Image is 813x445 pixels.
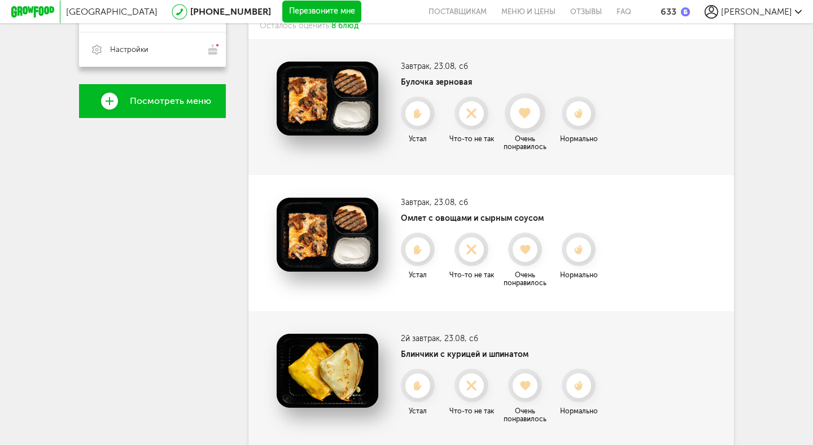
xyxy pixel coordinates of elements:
span: , 23.08, сб [430,198,468,207]
h3: Завтрак [401,198,604,207]
a: Настройки [79,32,226,67]
div: Устал [392,135,443,143]
span: [PERSON_NAME] [721,6,792,17]
span: , 23.08, сб [440,334,478,343]
span: Посмотреть меню [130,96,211,106]
span: , 23.08, сб [430,62,468,71]
span: Настройки [110,45,148,55]
img: bonus_b.cdccf46.png [681,7,690,16]
h4: Булочка зерновая [401,77,604,87]
div: Устал [392,407,443,415]
div: Что-то не так [446,135,497,143]
a: [PHONE_NUMBER] [190,6,271,17]
div: Очень понравилось [500,271,550,287]
h3: Завтрак [401,62,604,71]
div: Что-то не так [446,407,497,415]
img: Булочка зерновая [277,62,378,136]
div: Осталось оценить: [248,12,734,39]
div: Устал [392,271,443,279]
img: Омлет с овощами и сырным соусом [277,198,378,272]
div: 633 [661,6,676,17]
div: Нормально [553,271,604,279]
img: Блинчики с курицей и шпинатом [277,334,378,408]
span: [GEOGRAPHIC_DATA] [66,6,158,17]
span: 8 блюд [331,21,359,30]
h3: 2й завтрак [401,334,604,343]
button: Перезвоните мне [282,1,361,23]
div: Что-то не так [446,271,497,279]
div: Очень понравилось [500,407,550,423]
div: Нормально [553,135,604,143]
h4: Омлет с овощами и сырным соусом [401,213,604,223]
a: Посмотреть меню [79,84,226,118]
div: Нормально [553,407,604,415]
div: Очень понравилось [500,135,550,151]
h4: Блинчики с курицей и шпинатом [401,350,604,359]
